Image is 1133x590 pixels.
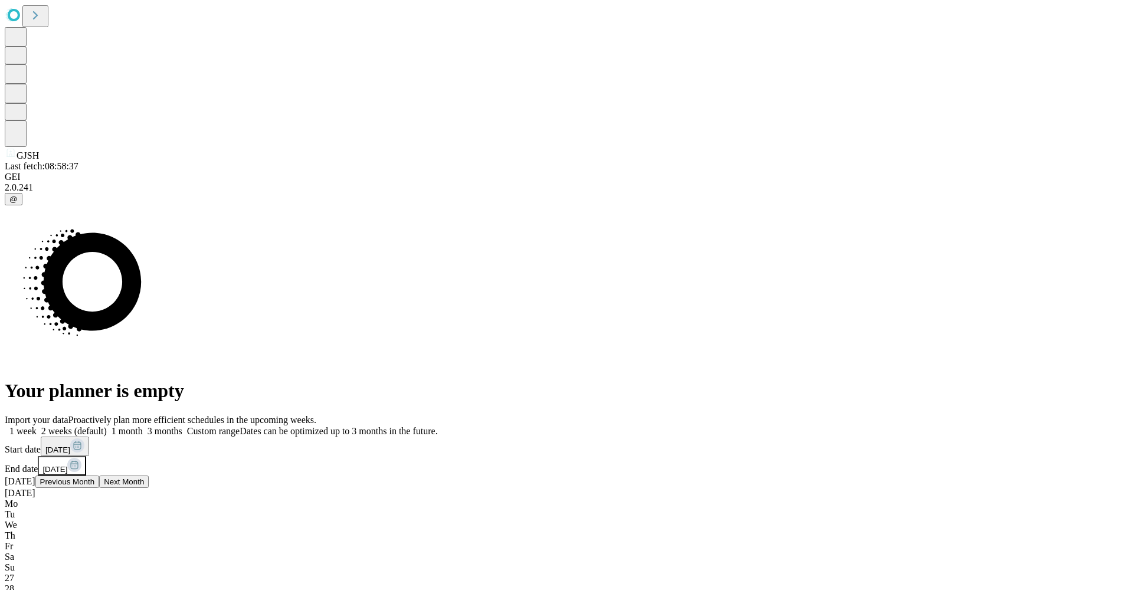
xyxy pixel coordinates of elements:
[5,573,1128,584] div: Choose Monday, October 27th, 2025
[5,530,1128,541] div: Th
[35,476,100,488] button: Previous Month
[38,456,86,476] button: [DATE]
[5,488,1128,499] div: [DATE]
[9,195,18,204] span: @
[99,476,149,488] button: Next Month
[5,415,68,425] span: Import your data
[112,426,143,436] span: 1 month
[5,509,1128,520] div: Tu
[42,465,67,474] span: [DATE]
[240,426,437,436] span: Dates can be optimized up to 3 months in the future.
[45,445,70,454] span: [DATE]
[68,415,316,425] span: Proactively plan more efficient schedules in the upcoming weeks.
[148,426,182,436] span: 3 months
[104,477,144,486] span: Next Month
[41,426,107,436] span: 2 weeks (default)
[5,573,14,583] span: 27
[5,562,1128,573] div: Su
[9,426,37,436] span: 1 week
[5,476,35,486] span: [DATE]
[17,150,39,160] span: GJSH
[5,193,22,205] button: @
[5,437,1128,456] div: Start date
[5,520,1128,530] div: We
[5,172,1128,182] div: GEI
[5,161,78,171] span: Last fetch: 08:58:37
[187,426,240,436] span: Custom range
[5,182,1128,193] div: 2.0.241
[5,552,1128,562] div: Sa
[5,541,1128,552] div: Fr
[40,477,95,486] span: Previous Month
[41,437,89,456] button: [DATE]
[5,499,1128,509] div: Mo
[5,380,1128,402] h1: Your planner is empty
